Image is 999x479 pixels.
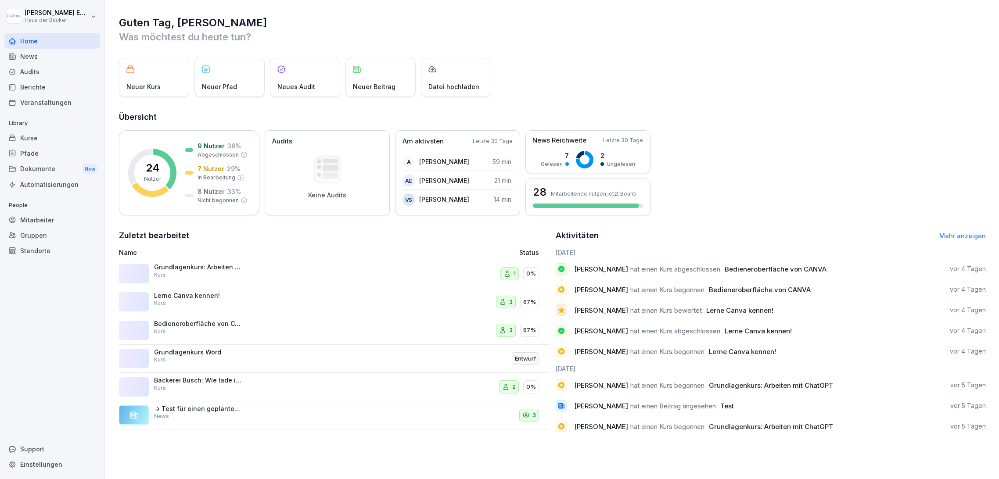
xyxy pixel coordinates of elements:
p: 59 min. [492,157,513,166]
p: 33 % [227,187,241,196]
p: 14 min. [494,195,513,204]
p: Letzte 30 Tage [473,137,513,145]
p: Name [119,248,392,257]
a: Kurse [4,130,100,146]
h2: Übersicht [119,111,986,123]
p: [PERSON_NAME] [419,176,469,185]
a: Berichte [4,79,100,95]
a: Gruppen [4,228,100,243]
p: News Reichweite [532,136,586,146]
span: Bedieneroberfläche von CANVA [725,265,827,273]
span: Lerne Canva kennen! [725,327,792,335]
p: Bedieneroberfläche von CANVA [154,320,242,328]
a: Grundlagenkurs: Arbeiten mit ChatGPTKurs10% [119,260,550,288]
p: vor 4 Tagen [950,306,986,315]
span: hat einen Beitrag angesehen [630,402,716,410]
span: [PERSON_NAME] [574,327,628,335]
a: -> Test für einen geplanten BeitragNews3 [119,401,550,430]
div: Home [4,33,100,49]
p: 38 % [227,141,241,150]
a: Automatisierungen [4,177,100,192]
a: Mitarbeiter [4,212,100,228]
h2: Aktivitäten [556,229,599,242]
p: Nutzer [144,175,161,183]
p: Entwurf [515,354,536,363]
p: Neuer Beitrag [353,82,395,91]
h6: [DATE] [556,248,986,257]
p: Grundlagenkurs: Arbeiten mit ChatGPT [154,263,242,271]
p: 3 [532,411,536,420]
p: People [4,198,100,212]
a: Lerne Canva kennen!Kurs367% [119,288,550,317]
div: Pfade [4,146,100,161]
p: Kurs [154,384,166,392]
span: Bedieneroberfläche von CANVA [709,286,811,294]
a: Mehr anzeigen [939,232,986,239]
p: 67% [523,326,536,335]
p: Letzte 30 Tage [603,136,643,144]
p: [PERSON_NAME] [419,157,469,166]
p: Library [4,116,100,130]
div: VS [402,193,415,206]
span: [PERSON_NAME] [574,347,628,356]
p: 24 [146,163,159,173]
p: Kurs [154,328,166,336]
div: Dokumente [4,161,100,177]
p: Lerne Canva kennen! [154,292,242,300]
a: Standorte [4,243,100,258]
p: 3 [509,298,513,307]
h2: Zuletzt bearbeitet [119,229,550,242]
a: DokumenteNew [4,161,100,177]
p: Status [519,248,539,257]
div: Audits [4,64,100,79]
div: News [4,49,100,64]
p: Audits [272,136,292,147]
p: Kurs [154,271,166,279]
span: hat einen Kurs begonnen [630,422,704,431]
p: 8 Nutzer [198,187,225,196]
h1: Guten Tag, [PERSON_NAME] [119,16,986,30]
p: [PERSON_NAME] Ehlerding [25,9,89,17]
p: 67% [523,298,536,307]
p: Neuer Kurs [126,82,161,91]
p: Abgeschlossen [198,151,239,159]
a: Grundlagenkurs WordKursEntwurf [119,345,550,373]
a: Veranstaltungen [4,95,100,110]
h6: [DATE] [556,364,986,373]
span: [PERSON_NAME] [574,402,628,410]
p: Grundlagenkurs Word [154,348,242,356]
p: Haus der Bäcker [25,17,89,23]
p: Gelesen [541,160,563,168]
p: Nicht begonnen [198,197,239,204]
p: News [154,412,169,420]
div: Support [4,441,100,457]
p: Datei hochladen [428,82,479,91]
span: Test [720,402,734,410]
p: Kurs [154,299,166,307]
span: Lerne Canva kennen! [709,347,776,356]
a: Bedieneroberfläche von CANVAKurs367% [119,316,550,345]
p: 1 [514,269,516,278]
p: 2 [600,151,635,160]
div: AE [402,175,415,187]
span: [PERSON_NAME] [574,306,628,315]
p: Am aktivsten [402,136,444,147]
span: Grundlagenkurs: Arbeiten mit ChatGPT [709,422,833,431]
span: hat einen Kurs abgeschlossen [630,265,720,273]
p: 0% [526,382,536,391]
h3: 28 [533,185,546,200]
p: vor 4 Tagen [950,265,986,273]
p: Neuer Pfad [202,82,237,91]
div: New [83,164,97,174]
p: vor 4 Tagen [950,285,986,294]
p: -> Test für einen geplanten Beitrag [154,405,242,413]
p: Keine Audits [308,191,346,199]
p: vor 5 Tagen [950,422,986,431]
p: 7 [541,151,569,160]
